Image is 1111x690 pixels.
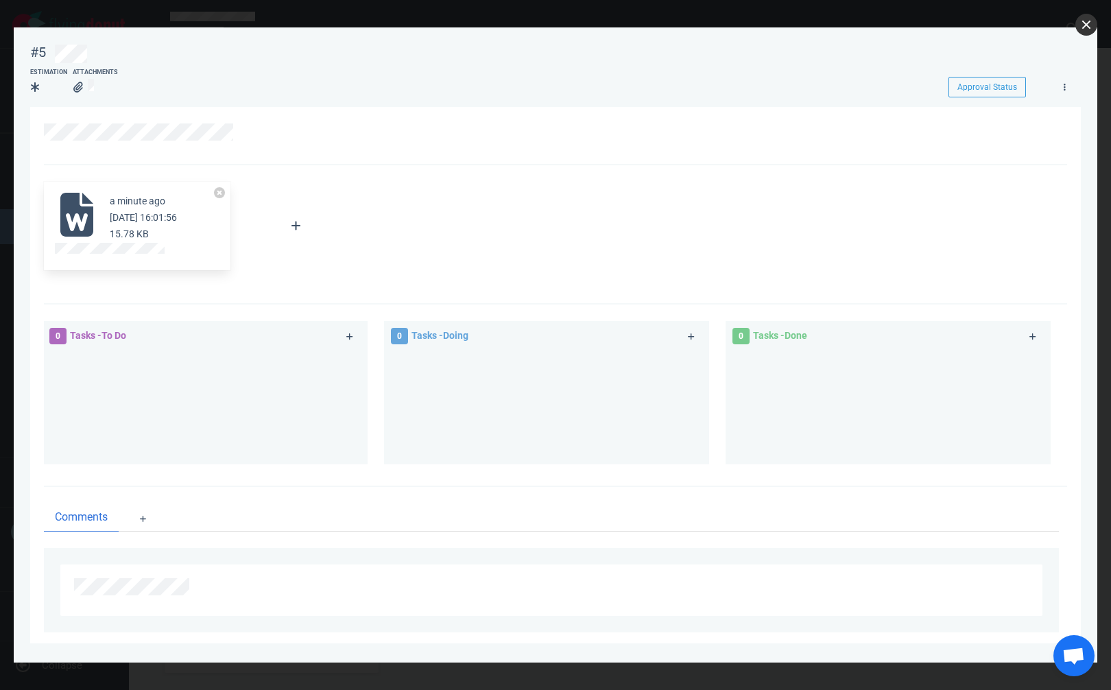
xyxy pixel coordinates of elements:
small: [DATE] 16:01:56 [110,212,177,223]
span: 0 [732,328,750,344]
div: #5 [30,44,46,61]
span: 0 [49,328,67,344]
span: Tasks - Done [753,330,807,341]
div: Attachments [73,68,118,78]
small: a minute ago [110,195,165,206]
span: Tasks - To Do [70,330,126,341]
span: 0 [391,328,408,344]
span: Comments [55,509,108,525]
div: Estimation [30,68,67,78]
span: Tasks - Doing [411,330,468,341]
small: 15.78 KB [110,228,149,239]
button: Approval Status [948,77,1026,97]
button: close [1075,14,1097,36]
a: Open de chat [1053,635,1095,676]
